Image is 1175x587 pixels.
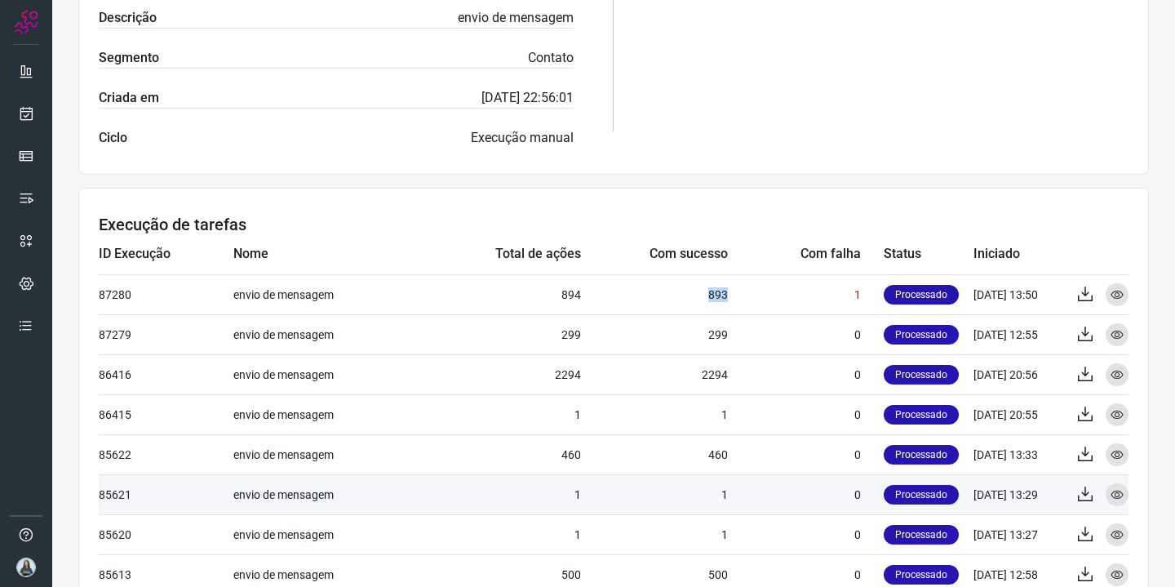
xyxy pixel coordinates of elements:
[581,474,728,514] td: 1
[99,234,233,274] td: ID Execução
[728,234,884,274] td: Com falha
[973,234,1063,274] td: Iniciado
[99,354,233,394] td: 86416
[99,274,233,314] td: 87280
[581,274,728,314] td: 893
[421,354,582,394] td: 2294
[973,514,1063,554] td: [DATE] 13:27
[421,474,582,514] td: 1
[973,314,1063,354] td: [DATE] 12:55
[233,514,421,554] td: envio de mensagem
[581,434,728,474] td: 460
[581,234,728,274] td: Com sucesso
[728,514,884,554] td: 0
[14,10,38,34] img: Logo
[99,88,159,108] label: Criada em
[99,474,233,514] td: 85621
[581,354,728,394] td: 2294
[458,8,574,28] p: envio de mensagem
[233,434,421,474] td: envio de mensagem
[581,314,728,354] td: 299
[421,274,582,314] td: 894
[16,558,36,577] img: fc58e68df51c897e9c2c34ad67654c41.jpeg
[973,274,1063,314] td: [DATE] 13:50
[884,234,973,274] td: Status
[233,274,421,314] td: envio de mensagem
[421,514,582,554] td: 1
[728,314,884,354] td: 0
[99,8,157,28] label: Descrição
[99,434,233,474] td: 85622
[884,325,959,345] p: Processado
[99,128,127,148] label: Ciclo
[233,394,421,434] td: envio de mensagem
[728,474,884,514] td: 0
[233,474,421,514] td: envio de mensagem
[99,394,233,434] td: 86415
[884,445,959,465] p: Processado
[728,354,884,394] td: 0
[421,394,582,434] td: 1
[884,485,959,505] p: Processado
[99,314,233,354] td: 87279
[99,215,1128,234] h3: Execução de tarefas
[884,525,959,545] p: Processado
[973,434,1063,474] td: [DATE] 13:33
[581,394,728,434] td: 1
[728,434,884,474] td: 0
[233,354,421,394] td: envio de mensagem
[471,128,574,148] p: Execução manual
[884,365,959,385] p: Processado
[728,274,884,314] td: 1
[528,48,574,68] p: Contato
[421,434,582,474] td: 460
[421,234,582,274] td: Total de ações
[884,285,959,305] p: Processado
[973,354,1063,394] td: [DATE] 20:56
[973,474,1063,514] td: [DATE] 13:29
[884,565,959,585] p: Processado
[99,514,233,554] td: 85620
[728,394,884,434] td: 0
[973,394,1063,434] td: [DATE] 20:55
[581,514,728,554] td: 1
[884,405,959,425] p: Processado
[481,88,574,108] p: [DATE] 22:56:01
[233,234,421,274] td: Nome
[99,48,159,68] label: Segmento
[421,314,582,354] td: 299
[233,314,421,354] td: envio de mensagem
